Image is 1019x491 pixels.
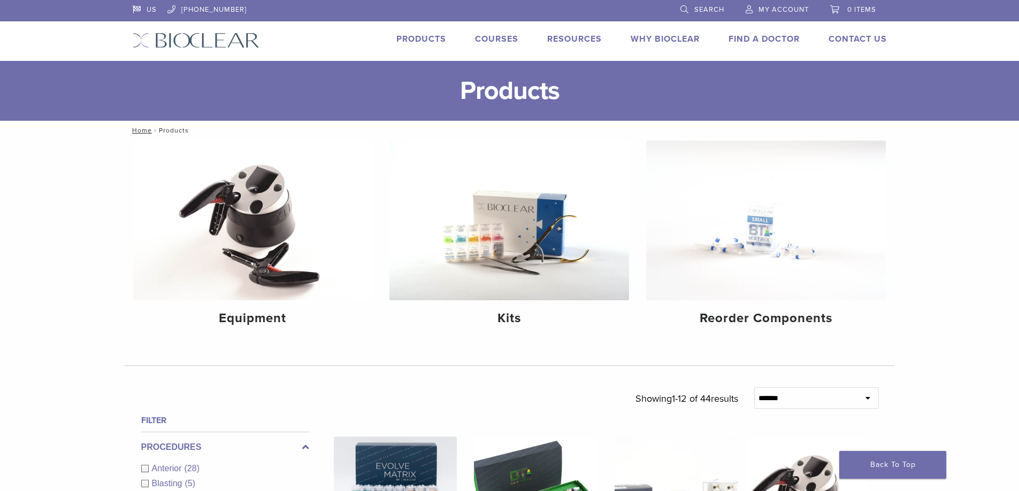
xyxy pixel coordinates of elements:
[185,479,195,488] span: (5)
[133,141,373,335] a: Equipment
[133,141,373,300] img: Equipment
[694,5,724,14] span: Search
[547,34,602,44] a: Resources
[646,141,886,300] img: Reorder Components
[133,33,259,48] img: Bioclear
[655,309,877,328] h4: Reorder Components
[129,127,152,134] a: Home
[475,34,518,44] a: Courses
[829,34,887,44] a: Contact Us
[141,414,309,427] h4: Filter
[152,128,159,133] span: /
[635,387,738,410] p: Showing results
[672,393,711,404] span: 1-12 of 44
[141,441,309,454] label: Procedures
[389,141,629,335] a: Kits
[142,309,364,328] h4: Equipment
[631,34,700,44] a: Why Bioclear
[729,34,800,44] a: Find A Doctor
[396,34,446,44] a: Products
[398,309,620,328] h4: Kits
[646,141,886,335] a: Reorder Components
[152,479,185,488] span: Blasting
[839,451,946,479] a: Back To Top
[758,5,809,14] span: My Account
[847,5,876,14] span: 0 items
[152,464,185,473] span: Anterior
[185,464,200,473] span: (28)
[389,141,629,300] img: Kits
[125,121,895,140] nav: Products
